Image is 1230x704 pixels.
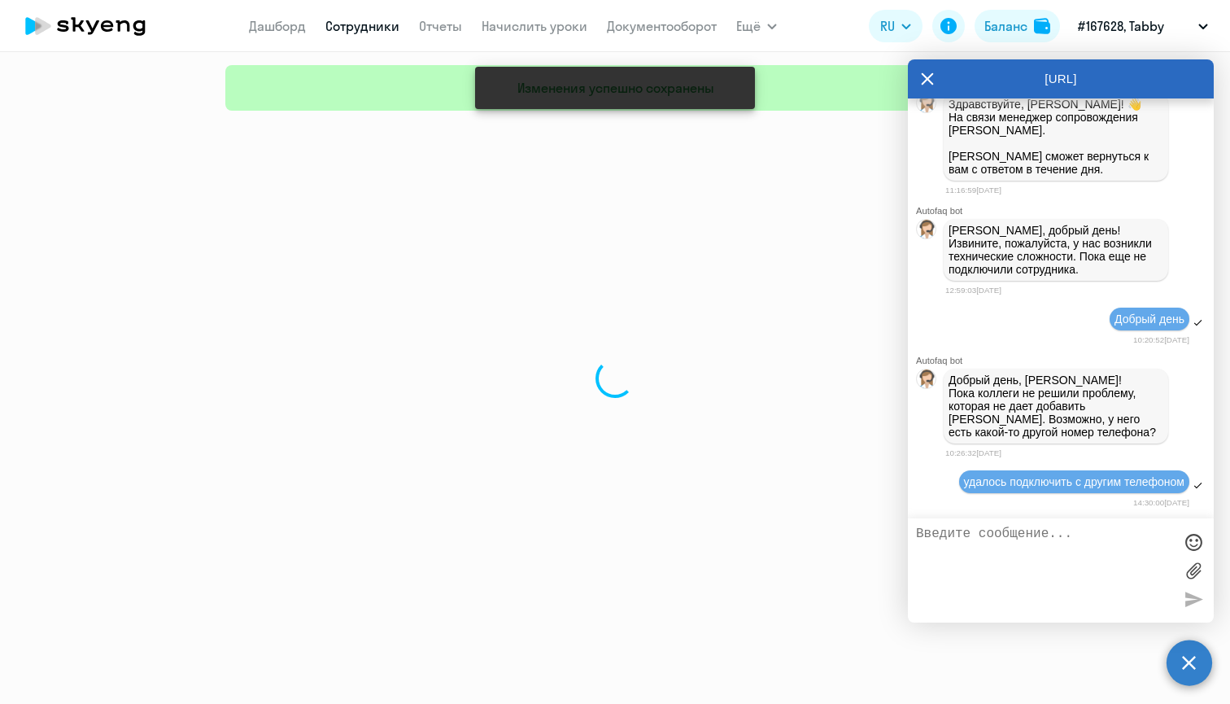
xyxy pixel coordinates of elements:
[1114,313,1184,326] span: Добрый день
[1070,7,1216,46] button: #167628, Tabby
[917,220,937,243] img: bot avatar
[945,448,1001,457] time: 10:26:32[DATE]
[964,475,1184,488] span: удалось подключить с другим телефоном
[975,10,1060,42] button: Балансbalance
[949,111,1163,176] p: На связи менеджер сопровождения [PERSON_NAME]. [PERSON_NAME] сможет вернуться к вам с ответом в т...
[916,206,1214,216] div: Autofaq bot
[949,224,1163,276] p: [PERSON_NAME], добрый день! Извините, пожалуйста, у нас возникли технические сложности. Пока еще ...
[517,78,714,98] div: Изменения успешно сохранены
[916,356,1214,365] div: Autofaq bot
[1133,498,1189,507] time: 14:30:00[DATE]
[917,369,937,393] img: bot avatar
[945,286,1001,295] time: 12:59:03[DATE]
[945,186,1001,195] time: 11:16:59[DATE]
[1181,558,1206,583] label: Лимит 10 файлов
[917,94,937,117] img: bot avatar
[1133,335,1189,344] time: 10:20:52[DATE]
[1034,18,1050,34] img: balance
[949,98,1163,111] p: Здравствуйте, [PERSON_NAME]! 👋
[1078,16,1164,36] p: #167628, Tabby
[949,374,1163,439] p: Добрый день, [PERSON_NAME]! Пока коллеги не решили проблему, которая не дает добавить [PERSON_NAM...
